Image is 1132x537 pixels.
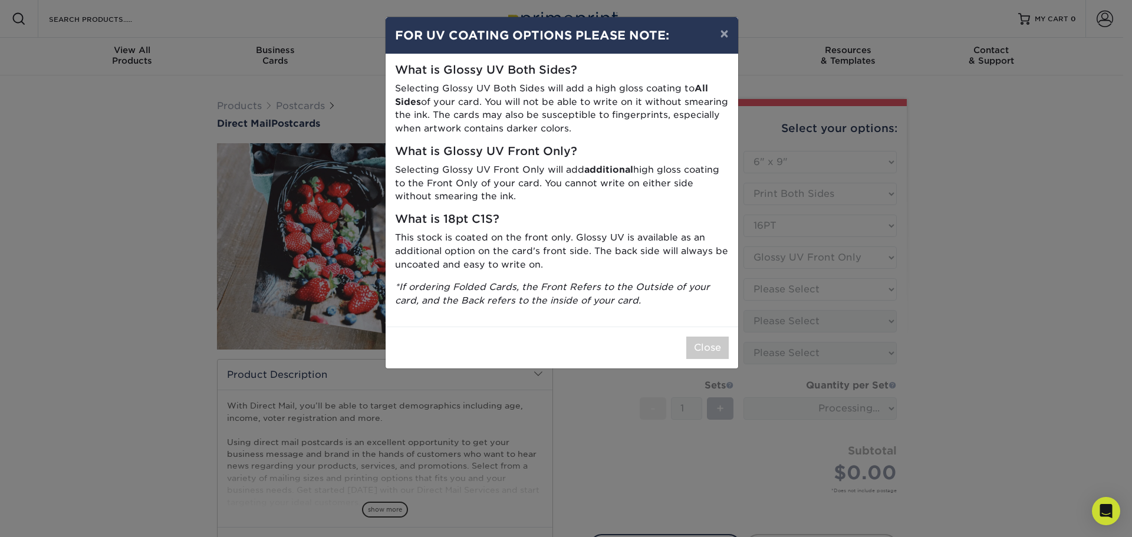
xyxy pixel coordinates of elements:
[686,337,729,359] button: Close
[395,82,729,136] p: Selecting Glossy UV Both Sides will add a high gloss coating to of your card. You will not be abl...
[395,83,708,107] strong: All Sides
[395,64,729,77] h5: What is Glossy UV Both Sides?
[395,213,729,226] h5: What is 18pt C1S?
[584,164,633,175] strong: additional
[395,163,729,203] p: Selecting Glossy UV Front Only will add high gloss coating to the Front Only of your card. You ca...
[1092,497,1120,525] div: Open Intercom Messenger
[395,281,710,306] i: *If ordering Folded Cards, the Front Refers to the Outside of your card, and the Back refers to t...
[710,17,738,50] button: ×
[395,145,729,159] h5: What is Glossy UV Front Only?
[395,27,729,44] h4: FOR UV COATING OPTIONS PLEASE NOTE:
[395,231,729,271] p: This stock is coated on the front only. Glossy UV is available as an additional option on the car...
